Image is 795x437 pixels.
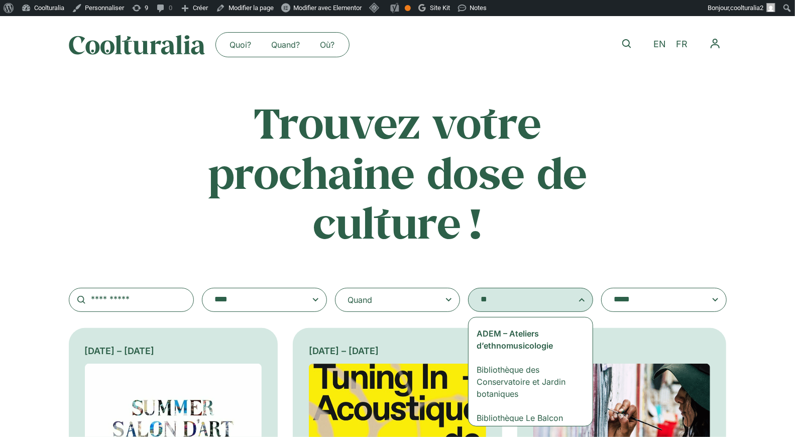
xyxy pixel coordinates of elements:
textarea: Search [481,293,561,307]
div: Quand [348,294,372,306]
span: EN [653,39,666,50]
span: Modifier avec Elementor [293,4,362,12]
a: EN [648,37,671,52]
div: OK [405,5,411,11]
textarea: Search [614,293,694,307]
a: Quand? [262,37,310,53]
h2: Trouvez votre prochaine dose de culture ! [200,97,595,248]
span: FR [676,39,688,50]
a: Quoi? [220,37,262,53]
span: coolturalia2 [730,4,763,12]
nav: Menu [704,32,727,55]
div: Bibliothèque des Conservatoire et Jardin botaniques [477,364,578,400]
a: Où? [310,37,345,53]
div: [DATE] – [DATE] [85,344,262,358]
div: [DATE] – [DATE] [309,344,486,358]
a: FR [671,37,693,52]
div: [DATE] 14:00 [533,344,711,358]
div: Bibliothèque Le Balcon [477,412,578,424]
nav: Menu [220,37,345,53]
span: Site Kit [430,4,450,12]
button: Permuter le menu [704,32,727,55]
textarea: Search [214,293,295,307]
div: ADEM – Ateliers d’ethnomusicologie [477,327,578,352]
